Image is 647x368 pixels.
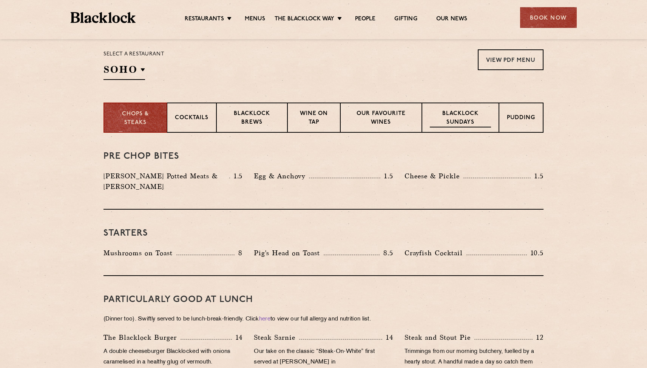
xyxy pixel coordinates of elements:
[275,15,334,24] a: The Blacklock Way
[430,110,491,127] p: Blacklock Sundays
[527,248,544,258] p: 10.5
[103,314,544,325] p: (Dinner too). Swiftly served to be lunch-break-friendly. Click to view our full allergy and nutri...
[259,316,270,322] a: here
[175,114,208,123] p: Cocktails
[478,49,544,70] a: View PDF Menu
[254,332,299,343] p: Steak Sarnie
[405,171,463,181] p: Cheese & Pickle
[103,248,176,258] p: Mushrooms on Toast
[507,114,535,123] p: Pudding
[103,295,544,305] h3: PARTICULARLY GOOD AT LUNCH
[230,171,243,181] p: 1.5
[254,171,309,181] p: Egg & Anchovy
[380,171,393,181] p: 1.5
[533,333,544,342] p: 12
[254,248,324,258] p: Pig's Head on Toast
[348,110,414,127] p: Our favourite wines
[71,12,136,23] img: BL_Textured_Logo-footer-cropped.svg
[103,347,242,368] p: A double cheeseburger Blacklocked with onions caramelised in a healthy glug of vermouth.
[405,332,474,343] p: Steak and Stout Pie
[520,7,577,28] div: Book Now
[235,248,242,258] p: 8
[103,49,164,59] p: Select a restaurant
[531,171,544,181] p: 1.5
[112,110,159,127] p: Chops & Steaks
[185,15,224,24] a: Restaurants
[245,15,265,24] a: Menus
[103,63,145,80] h2: SOHO
[355,15,375,24] a: People
[380,248,393,258] p: 8.5
[382,333,393,342] p: 14
[436,15,468,24] a: Our News
[103,228,544,238] h3: Starters
[103,152,544,161] h3: Pre Chop Bites
[224,110,279,127] p: Blacklock Brews
[232,333,243,342] p: 14
[103,332,181,343] p: The Blacklock Burger
[405,248,466,258] p: Crayfish Cocktail
[103,171,229,192] p: [PERSON_NAME] Potted Meats & [PERSON_NAME]
[295,110,332,127] p: Wine on Tap
[394,15,417,24] a: Gifting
